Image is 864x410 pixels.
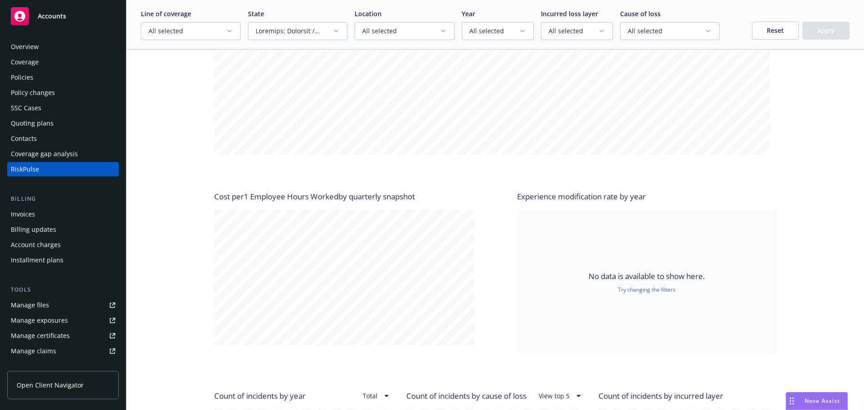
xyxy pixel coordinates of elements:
[11,55,39,69] div: Coverage
[7,194,119,203] div: Billing
[589,270,705,282] p: No data is available to show here.
[7,313,119,328] a: Manage exposures
[214,390,306,402] span: Count of incidents by year
[7,131,119,146] a: Contacts
[7,101,119,115] a: SSC Cases
[11,162,39,176] div: RiskPulse
[7,40,119,54] a: Overview
[802,22,850,40] button: Apply
[11,101,41,115] div: SSC Cases
[11,147,78,161] div: Coverage gap analysis
[7,207,119,221] a: Invoices
[11,207,35,221] div: Invoices
[7,70,119,85] a: Policies
[11,131,37,146] div: Contacts
[11,329,70,343] div: Manage certificates
[256,27,333,36] span: Loremips: Dolorsit / Ametconsectetu: A/E / Seddoei: T/I / Utlabor ET: Dolorema Aliquaen, Adm., Ve...
[406,390,526,402] span: Count of incidents by cause of loss
[752,22,799,40] button: Reset
[549,27,598,36] span: All selected
[7,359,119,374] a: Manage BORs
[7,162,119,176] a: RiskPulse
[11,116,54,131] div: Quoting plans
[362,27,440,36] span: All selected
[11,70,33,85] div: Policies
[11,253,63,267] div: Installment plans
[628,27,705,36] span: All selected
[7,344,119,358] a: Manage claims
[786,392,797,410] div: Drag to move
[7,329,119,343] a: Manage certificates
[7,298,119,312] a: Manage files
[7,4,119,29] a: Accounts
[11,222,56,237] div: Billing updates
[11,86,55,100] div: Policy changes
[618,286,675,293] p: Try changing the filters
[355,9,454,18] p: Location
[541,9,613,18] p: Incurred loss layer
[148,27,226,36] span: All selected
[805,397,840,405] span: Nova Assist
[598,390,776,402] p: Count of incidents by incurred layer
[517,191,777,203] p: Experience modification rate by year
[7,116,119,131] a: Quoting plans
[11,313,68,328] div: Manage exposures
[469,27,519,36] span: All selected
[7,86,119,100] a: Policy changes
[38,13,66,20] span: Accounts
[7,55,119,69] a: Coverage
[11,238,61,252] div: Account charges
[248,9,348,18] p: State
[7,253,119,267] a: Installment plans
[7,285,119,294] div: Tools
[7,147,119,161] a: Coverage gap analysis
[11,40,39,54] div: Overview
[462,9,534,18] p: Year
[7,222,119,237] a: Billing updates
[7,238,119,252] a: Account charges
[786,392,848,410] button: Nova Assist
[141,9,241,18] p: Line of coverage
[11,298,49,312] div: Manage files
[11,359,53,374] div: Manage BORs
[17,380,84,390] span: Open Client Navigator
[620,9,720,18] p: Cause of loss
[11,344,56,358] div: Manage claims
[214,191,474,203] p: Cost per 1 Employee Hours Worked by quarterly snapshot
